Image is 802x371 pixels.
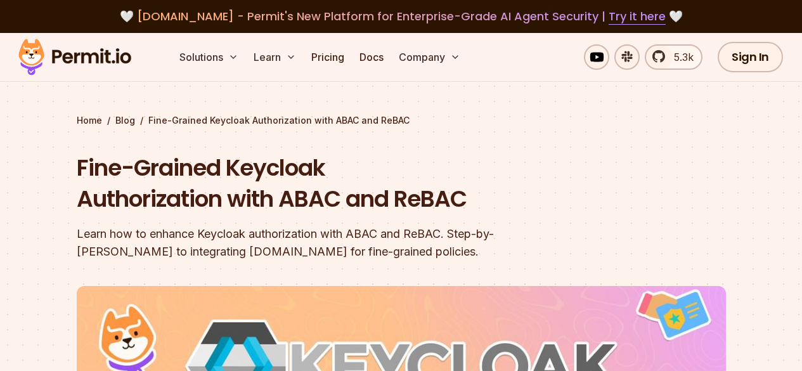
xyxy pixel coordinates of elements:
[609,8,666,25] a: Try it here
[666,49,694,65] span: 5.3k
[249,44,301,70] button: Learn
[174,44,243,70] button: Solutions
[115,114,135,127] a: Blog
[77,225,564,261] div: Learn how to enhance Keycloak authorization with ABAC and ReBAC. Step-by-[PERSON_NAME] to integra...
[306,44,349,70] a: Pricing
[77,114,102,127] a: Home
[137,8,666,24] span: [DOMAIN_NAME] - Permit's New Platform for Enterprise-Grade AI Agent Security |
[77,114,726,127] div: / /
[645,44,702,70] a: 5.3k
[718,42,783,72] a: Sign In
[354,44,389,70] a: Docs
[77,152,564,215] h1: Fine-Grained Keycloak Authorization with ABAC and ReBAC
[13,36,137,79] img: Permit logo
[30,8,772,25] div: 🤍 🤍
[394,44,465,70] button: Company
